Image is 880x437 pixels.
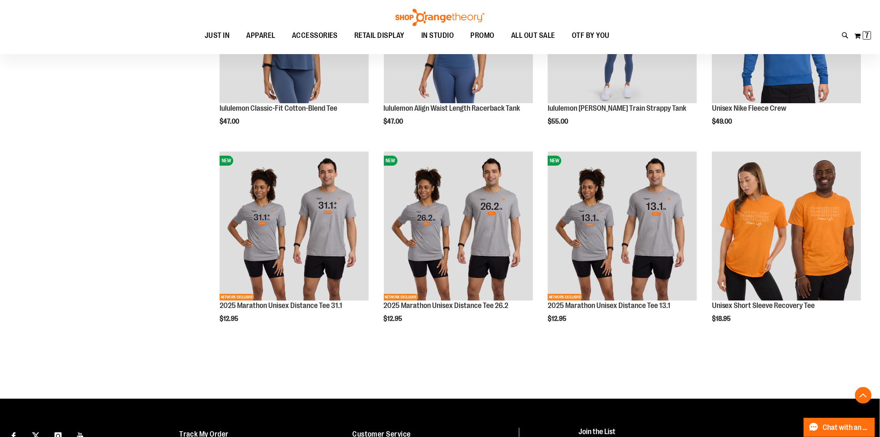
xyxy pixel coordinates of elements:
[712,118,734,125] span: $49.00
[548,151,697,301] img: 2025 Marathon Unisex Distance Tee 13.1
[572,26,610,45] span: OTF BY YOU
[548,104,686,112] a: lululemon [PERSON_NAME] Train Strappy Tank
[220,118,240,125] span: $47.00
[220,301,342,310] a: 2025 Marathon Unisex Distance Tee 31.1
[220,151,369,302] a: 2025 Marathon Unisex Distance Tee 31.1NEWNETWORK EXCLUSIVE
[220,156,233,166] span: NEW
[548,294,582,300] span: NETWORK EXCLUSIVE
[712,151,861,301] img: Unisex Short Sleeve Recovery Tee
[548,156,561,166] span: NEW
[384,118,405,125] span: $47.00
[421,26,454,45] span: IN STUDIO
[804,418,875,437] button: Chat with an Expert
[246,26,275,45] span: APPAREL
[712,301,815,310] a: Unisex Short Sleeve Recovery Tee
[511,26,555,45] span: ALL OUT SALE
[380,147,537,344] div: product
[544,147,701,344] div: product
[548,151,697,302] a: 2025 Marathon Unisex Distance Tee 13.1NEWNETWORK EXCLUSIVE
[215,147,373,344] div: product
[220,151,369,301] img: 2025 Marathon Unisex Distance Tee 31.1
[855,387,872,404] button: Back To Top
[708,147,865,344] div: product
[384,104,520,112] a: lululemon Align Waist Length Racerback Tank
[384,294,418,300] span: NETWORK EXCLUSIVE
[712,315,732,323] span: $18.95
[548,315,568,323] span: $12.95
[220,104,337,112] a: lululemon Classic-Fit Cotton-Blend Tee
[471,26,495,45] span: PROMO
[384,301,509,310] a: 2025 Marathon Unisex Distance Tee 26.2
[712,104,787,112] a: Unisex Nike Fleece Crew
[384,315,404,323] span: $12.95
[394,9,486,26] img: Shop Orangetheory
[205,26,230,45] span: JUST IN
[354,26,405,45] span: RETAIL DISPLAY
[865,31,869,40] span: 7
[823,424,870,432] span: Chat with an Expert
[548,118,569,125] span: $55.00
[548,301,670,310] a: 2025 Marathon Unisex Distance Tee 13.1
[384,156,398,166] span: NEW
[384,151,533,301] img: 2025 Marathon Unisex Distance Tee 26.2
[712,151,861,302] a: Unisex Short Sleeve Recovery Tee
[292,26,338,45] span: ACCESSORIES
[220,315,240,323] span: $12.95
[384,151,533,302] a: 2025 Marathon Unisex Distance Tee 26.2NEWNETWORK EXCLUSIVE
[220,294,254,300] span: NETWORK EXCLUSIVE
